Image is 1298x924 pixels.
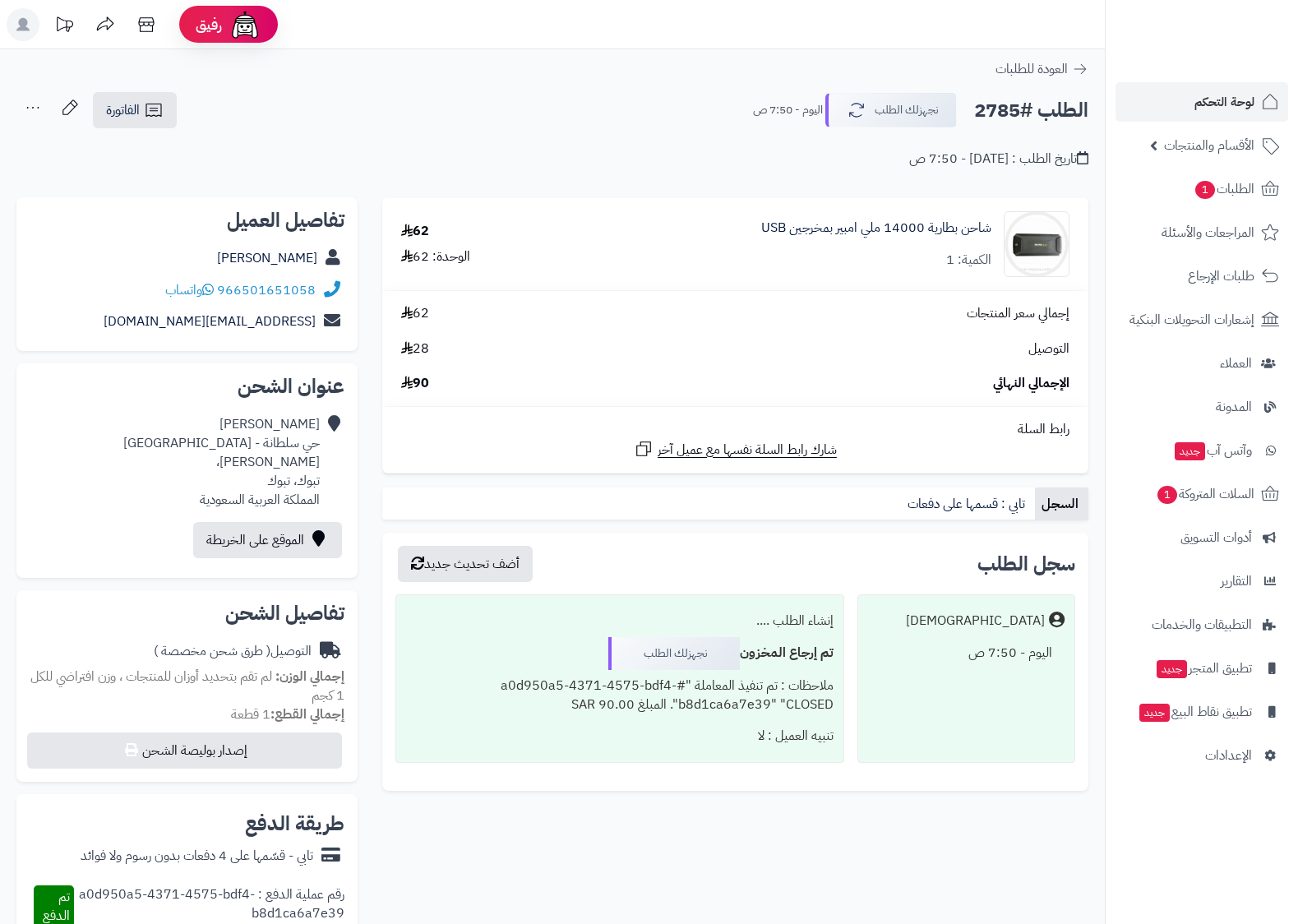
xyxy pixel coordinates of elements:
[1116,692,1288,732] a: تطبيق نقاط البيعجديد
[30,210,344,230] h2: تفاصيل العميل
[761,219,991,238] a: شاحن بطارية 14000 ملي امبير بمخرجين USB
[1180,526,1252,549] span: أدوات التسويق
[906,612,1045,631] div: [DEMOGRAPHIC_DATA]
[1116,518,1288,557] a: أدوات التسويق
[104,312,316,331] a: [EMAIL_ADDRESS][DOMAIN_NAME]
[1116,344,1288,383] a: العملاء
[753,102,823,118] small: اليوم - 7:50 ص
[1194,178,1254,201] span: الطلبات
[275,667,344,686] strong: إجمالي الوزن:
[1220,352,1252,375] span: العملاء
[995,59,1068,79] span: العودة للطلبات
[1162,221,1254,244] span: المراجعات والأسئلة
[1129,308,1254,331] span: إشعارات التحويلات البنكية
[217,280,316,300] a: 966501651058
[993,374,1069,393] span: الإجمالي النهائي
[1116,736,1288,775] a: الإعدادات
[30,415,320,509] div: [PERSON_NAME] حي سلطانة - [GEOGRAPHIC_DATA][PERSON_NAME]، تبوك، تبوك المملكة العربية السعودية
[634,439,837,460] a: شارك رابط السلة نفسها مع عميل آخر
[1194,180,1216,200] span: 1
[1116,213,1288,252] a: المراجعات والأسئلة
[401,222,429,241] div: 62
[193,522,342,558] a: الموقع على الخريطة
[909,150,1088,169] div: تاريخ الطلب : [DATE] - 7:50 ص
[406,720,834,752] div: تنبيه العميل : لا
[868,637,1065,669] div: اليوم - 7:50 ص
[154,642,312,661] div: التوصيل
[231,705,344,724] small: 1 قطعة
[1152,613,1252,636] span: التطبيقات والخدمات
[106,100,140,120] span: الفاتورة
[398,546,533,582] button: أضف تحديث جديد
[229,8,261,41] img: ai-face.png
[1156,483,1254,506] span: السلات المتروكة
[401,340,429,358] span: 28
[1205,744,1252,767] span: الإعدادات
[1035,487,1088,520] a: السجل
[1155,657,1252,680] span: تطبيق المتجر
[217,248,317,268] a: [PERSON_NAME]
[93,92,177,128] a: الفاتورة
[1194,90,1254,113] span: لوحة التحكم
[1139,704,1170,722] span: جديد
[967,304,1069,323] span: إجمالي سعر المنتجات
[740,643,834,663] b: تم إرجاع المخزون
[1157,660,1187,678] span: جديد
[401,374,429,393] span: 90
[27,732,342,769] button: إصدار بوليصة الشحن
[165,280,214,300] a: واتساب
[406,670,834,721] div: ملاحظات : تم تنفيذ المعاملة "#a0d950a5-4371-4575-bdf4-b8d1ca6a7e39" "CLOSED". المبلغ 90.00 SAR
[1173,439,1252,462] span: وآتس آب
[30,603,344,623] h2: تفاصيل الشحن
[245,814,344,834] h2: طريقة الدفع
[1116,605,1288,644] a: التطبيقات والخدمات
[1186,27,1282,62] img: logo-2.png
[1005,211,1069,277] img: 11003012-90x90.jpg
[1028,340,1069,358] span: التوصيل
[1116,387,1288,427] a: المدونة
[1175,442,1205,460] span: جديد
[977,554,1075,574] h3: سجل الطلب
[1116,561,1288,601] a: التقارير
[608,637,740,670] div: نجهزلك الطلب
[995,59,1088,79] a: العودة للطلبات
[946,251,991,270] div: الكمية: 1
[1116,82,1288,122] a: لوحة التحكم
[81,847,313,866] div: تابي - قسّمها على 4 دفعات بدون رسوم ولا فوائد
[1116,169,1288,209] a: الطلبات1
[270,705,344,724] strong: إجمالي القطع:
[30,667,344,705] span: لم تقم بتحديد أوزان للمنتجات ، وزن افتراضي للكل 1 كجم
[1116,649,1288,688] a: تطبيق المتجرجديد
[1116,474,1288,514] a: السلات المتروكة1
[1216,395,1252,418] span: المدونة
[1116,431,1288,470] a: وآتس آبجديد
[901,487,1035,520] a: تابي : قسمها على دفعات
[1116,300,1288,340] a: إشعارات التحويلات البنكية
[1138,700,1252,723] span: تطبيق نقاط البيع
[389,420,1082,439] div: رابط السلة
[658,441,837,460] span: شارك رابط السلة نفسها مع عميل آخر
[1157,485,1178,505] span: 1
[825,93,957,127] button: نجهزلك الطلب
[1188,265,1254,288] span: طلبات الإرجاع
[154,641,270,661] span: ( طرق شحن مخصصة )
[196,15,222,35] span: رفيق
[30,377,344,396] h2: عنوان الشحن
[1116,256,1288,296] a: طلبات الإرجاع
[1164,134,1254,157] span: الأقسام والمنتجات
[401,247,470,266] div: الوحدة: 62
[1221,570,1252,593] span: التقارير
[974,94,1088,127] h2: الطلب #2785
[401,304,429,323] span: 62
[44,8,85,45] a: تحديثات المنصة
[406,605,834,637] div: إنشاء الطلب ....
